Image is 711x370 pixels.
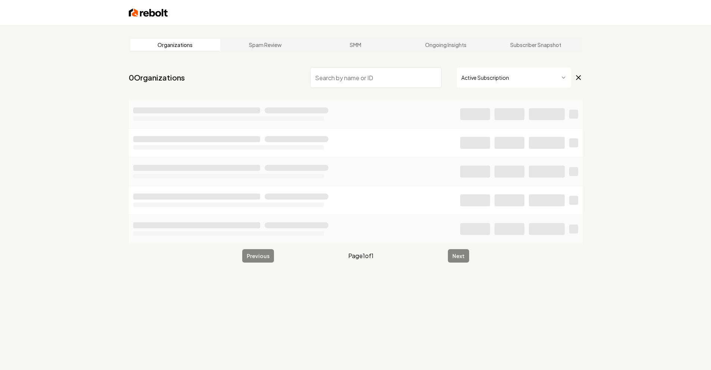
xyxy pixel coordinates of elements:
[400,39,491,51] a: Ongoing Insights
[348,251,374,260] span: Page 1 of 1
[129,72,185,83] a: 0Organizations
[310,67,442,88] input: Search by name or ID
[129,7,168,18] img: Rebolt Logo
[130,39,221,51] a: Organizations
[220,39,311,51] a: Spam Review
[491,39,581,51] a: Subscriber Snapshot
[311,39,401,51] a: SMM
